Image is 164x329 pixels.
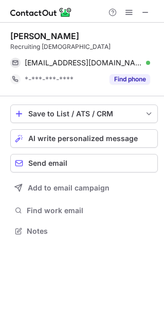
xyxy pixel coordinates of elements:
[27,227,154,236] span: Notes
[10,179,158,197] button: Add to email campaign
[10,129,158,148] button: AI write personalized message
[28,184,110,192] span: Add to email campaign
[28,110,140,118] div: Save to List / ATS / CRM
[28,134,138,143] span: AI write personalized message
[27,206,154,215] span: Find work email
[10,105,158,123] button: save-profile-one-click
[110,74,150,84] button: Reveal Button
[10,6,72,19] img: ContactOut v5.3.10
[25,58,142,67] span: [EMAIL_ADDRESS][DOMAIN_NAME]
[10,154,158,172] button: Send email
[10,31,79,41] div: [PERSON_NAME]
[28,159,67,167] span: Send email
[10,42,158,51] div: Recruiting [DEMOGRAPHIC_DATA]
[10,224,158,238] button: Notes
[10,203,158,218] button: Find work email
